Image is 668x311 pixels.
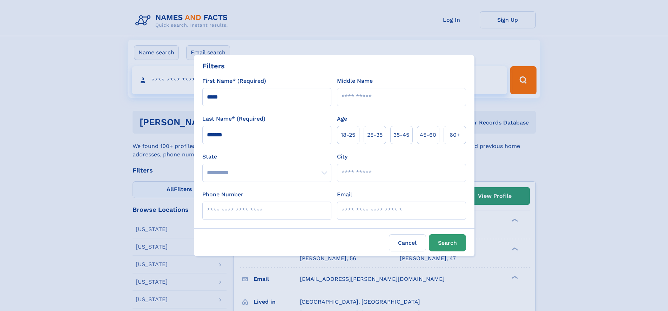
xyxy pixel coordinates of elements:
label: Phone Number [202,190,243,199]
span: 35‑45 [393,131,409,139]
label: Age [337,115,347,123]
span: 18‑25 [341,131,355,139]
span: 60+ [450,131,460,139]
span: 45‑60 [420,131,436,139]
label: First Name* (Required) [202,77,266,85]
label: Last Name* (Required) [202,115,265,123]
label: Email [337,190,352,199]
span: 25‑35 [367,131,383,139]
label: Middle Name [337,77,373,85]
label: City [337,153,348,161]
label: Cancel [389,234,426,251]
button: Search [429,234,466,251]
div: Filters [202,61,225,71]
label: State [202,153,331,161]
